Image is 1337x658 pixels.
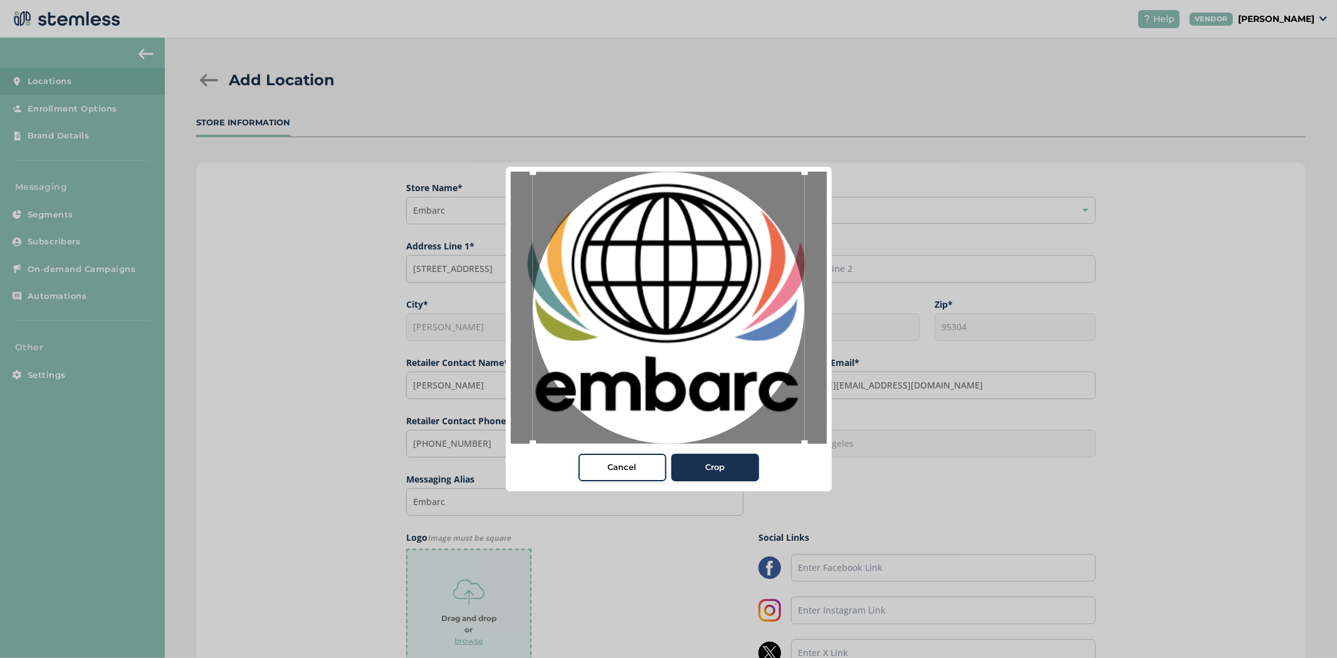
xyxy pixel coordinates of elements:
[608,461,637,474] span: Cancel
[671,454,759,481] button: Crop
[1274,598,1337,658] iframe: Chat Widget
[705,461,725,474] span: Crop
[579,454,666,481] button: Cancel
